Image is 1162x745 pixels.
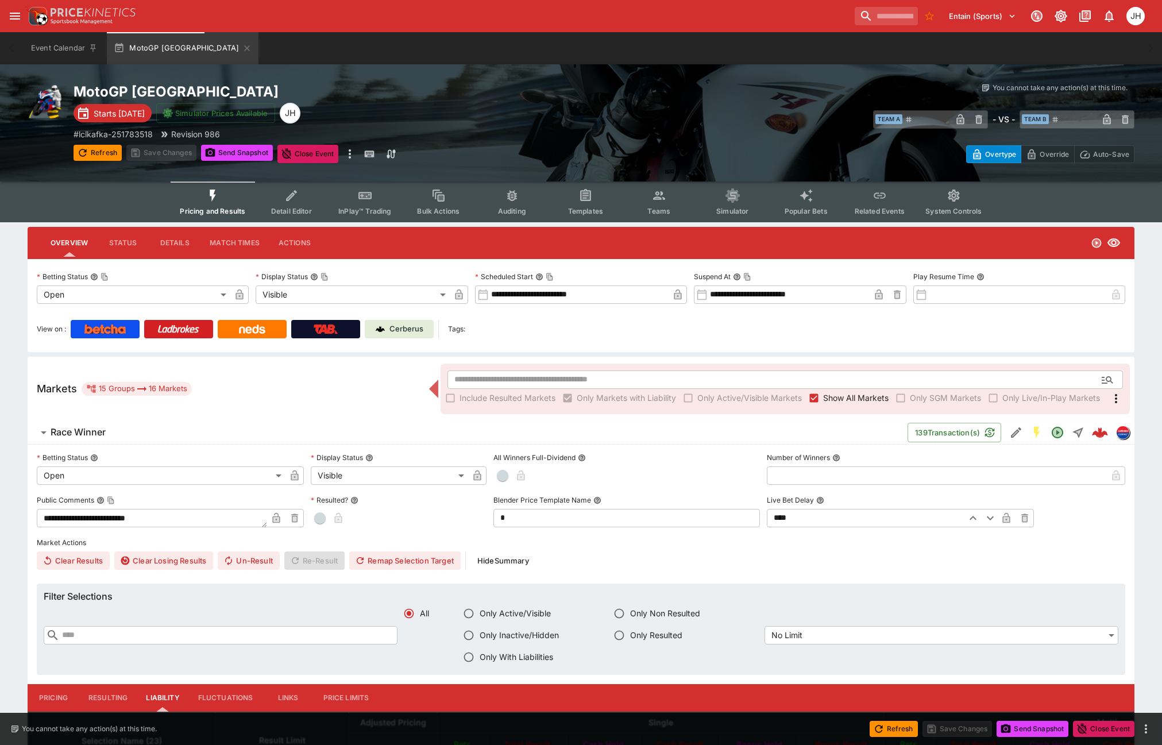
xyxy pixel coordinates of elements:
p: Public Comments [37,495,94,505]
button: more [1139,722,1153,736]
button: Refresh [870,721,918,737]
span: Team A [875,114,902,124]
p: Scheduled Start [475,272,533,281]
button: Copy To Clipboard [101,273,109,281]
img: motorcycle.png [28,83,64,119]
button: Match Times [200,229,269,257]
button: Clear Losing Results [114,551,213,570]
button: Un-Result [218,551,279,570]
p: All Winners Full-Dividend [493,453,576,462]
button: Send Snapshot [997,721,1068,737]
p: Overtype [985,148,1016,160]
img: lclkafka [1117,426,1129,439]
a: b92a40e1-4d9f-47ce-94a7-086de3031c83 [1088,421,1111,444]
img: Sportsbook Management [51,19,113,24]
button: Actions [269,229,321,257]
span: System Controls [925,207,982,215]
img: Cerberus [376,325,385,334]
button: Betting Status [90,454,98,462]
p: Cerberus [389,323,423,335]
button: Refresh [74,145,122,161]
button: Override [1021,145,1074,163]
button: Overtype [966,145,1021,163]
button: Scheduled StartCopy To Clipboard [535,273,543,281]
p: Override [1040,148,1069,160]
button: Resulted? [350,496,358,504]
span: Detail Editor [271,207,312,215]
p: Betting Status [37,272,88,281]
span: Include Resulted Markets [460,392,555,404]
button: Straight [1068,422,1088,443]
h6: - VS - [993,113,1015,125]
span: Only Non Resulted [630,607,700,619]
p: Betting Status [37,453,88,462]
img: TabNZ [314,325,338,334]
span: Pricing and Results [180,207,245,215]
button: more [343,145,357,163]
button: Copy To Clipboard [743,273,751,281]
button: Remap Selection Target [349,551,461,570]
svg: Open [1051,426,1064,439]
button: HideSummary [470,551,536,570]
button: Open [1047,422,1068,443]
button: Betting StatusCopy To Clipboard [90,273,98,281]
svg: Open [1091,237,1102,249]
h2: Copy To Clipboard [74,83,604,101]
button: Copy To Clipboard [546,273,554,281]
span: InPlay™ Trading [338,207,391,215]
p: Display Status [256,272,308,281]
button: Close Event [1073,721,1134,737]
label: Market Actions [37,534,1125,551]
button: Send Snapshot [201,145,273,161]
button: Blender Price Template Name [593,496,601,504]
button: Edit Detail [1006,422,1026,443]
span: Show All Markets [823,392,889,404]
button: Jordan Hughes [1123,3,1148,29]
button: Event Calendar [24,32,105,64]
div: Visible [256,285,449,304]
button: Documentation [1075,6,1095,26]
button: Status [97,229,149,257]
p: Suspend At [694,272,731,281]
p: You cannot take any action(s) at this time. [993,83,1128,93]
p: Play Resume Time [913,272,974,281]
div: lclkafka [1116,426,1130,439]
h5: Markets [37,382,77,395]
button: Select Tenant [942,7,1023,25]
p: Copy To Clipboard [74,128,153,140]
button: Copy To Clipboard [107,496,115,504]
div: Open [37,285,230,304]
button: MotoGP [GEOGRAPHIC_DATA] [107,32,258,64]
img: Neds [239,325,265,334]
button: Pricing [28,684,79,712]
div: Start From [966,145,1134,163]
svg: Visible [1107,236,1121,250]
p: Starts [DATE] [94,107,145,119]
span: Team B [1022,114,1049,124]
button: Overview [41,229,97,257]
p: Display Status [311,453,363,462]
div: Jordan Hughes [280,103,300,123]
div: Jordan Hughes [1126,7,1145,25]
button: All Winners Full-Dividend [578,454,586,462]
span: Re-Result [284,551,345,570]
button: Open [1097,369,1118,390]
img: PriceKinetics Logo [25,5,48,28]
button: Public CommentsCopy To Clipboard [96,496,105,504]
div: Event type filters [171,182,991,222]
span: Auditing [498,207,526,215]
button: Live Bet Delay [816,496,824,504]
span: Popular Bets [785,207,828,215]
h6: Filter Selections [44,590,1118,603]
button: Display Status [365,454,373,462]
div: Visible [311,466,468,485]
th: Single [438,712,884,733]
h6: Race Winner [51,426,106,438]
button: Toggle light/dark mode [1051,6,1071,26]
span: Only Live/In-Play Markets [1002,392,1100,404]
div: Open [37,466,285,485]
svg: More [1109,392,1123,406]
th: Adjusted Pricing [349,712,438,733]
button: Links [262,684,314,712]
button: Race Winner [28,421,908,444]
